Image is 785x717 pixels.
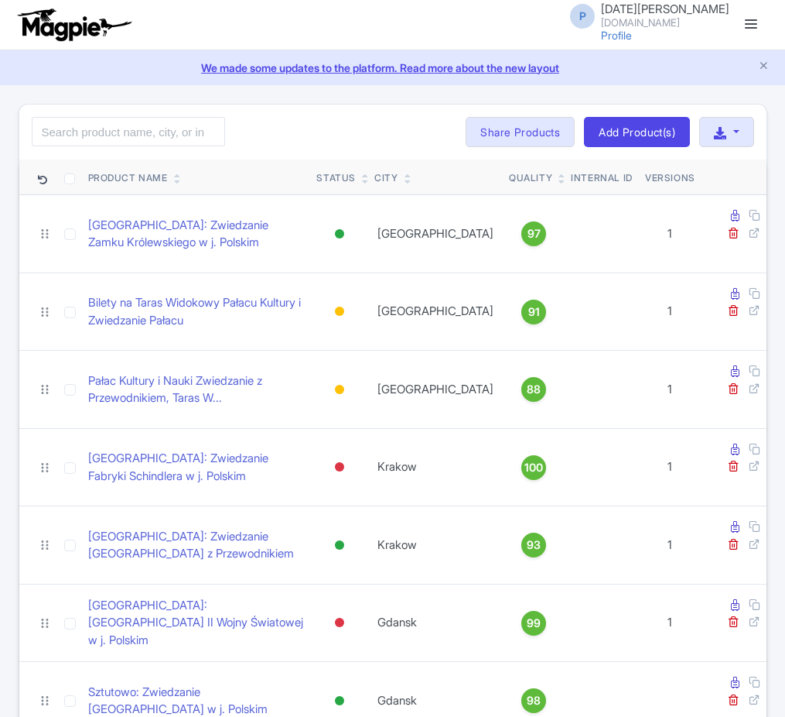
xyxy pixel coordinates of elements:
td: [GEOGRAPHIC_DATA] [368,273,503,351]
div: Active [332,690,347,712]
span: 98 [527,692,541,709]
div: Inactive [332,612,347,634]
button: Close announcement [758,58,770,76]
div: Building [332,379,347,401]
span: [DATE][PERSON_NAME] [601,2,729,16]
a: 91 [509,300,558,324]
td: Gdansk [368,584,503,662]
span: 1 [667,615,672,630]
input: Search product name, city, or interal id [32,117,225,146]
span: 100 [524,459,543,476]
a: 97 [509,221,558,246]
small: [DOMAIN_NAME] [601,18,729,28]
div: Quality [509,171,552,185]
a: 88 [509,377,558,402]
span: 88 [527,381,541,398]
a: 100 [509,455,558,480]
div: Status [316,171,356,185]
a: [GEOGRAPHIC_DATA]: [GEOGRAPHIC_DATA] II Wojny Światowej w j. Polskim [88,597,305,650]
td: Krakow [368,506,503,585]
th: Internal ID [565,160,639,195]
a: Add Product(s) [584,117,690,148]
span: 99 [527,615,541,632]
a: 93 [509,533,558,557]
td: [GEOGRAPHIC_DATA] [368,195,503,273]
img: logo-ab69f6fb50320c5b225c76a69d11143b.png [14,8,134,42]
a: [GEOGRAPHIC_DATA]: Zwiedzanie [GEOGRAPHIC_DATA] z Przewodnikiem [88,528,305,563]
div: Inactive [332,456,347,479]
div: Product Name [88,171,168,185]
a: Pałac Kultury i Nauki Zwiedzanie z Przewodnikiem, Taras W... [88,372,305,407]
span: 1 [667,304,672,318]
td: Krakow [368,428,503,506]
span: 1 [667,382,672,396]
span: P [570,4,595,29]
span: 93 [527,537,541,554]
td: [GEOGRAPHIC_DATA] [368,351,503,429]
span: 1 [667,226,672,241]
a: Share Products [466,117,575,148]
a: 99 [509,611,558,636]
span: 97 [527,225,541,242]
div: Building [332,300,347,323]
a: 98 [509,688,558,713]
a: We made some updates to the platform. Read more about the new layout [9,60,776,76]
span: 1 [667,459,672,474]
a: P [DATE][PERSON_NAME] [DOMAIN_NAME] [561,3,729,28]
a: Bilety na Taras Widokowy Pałacu Kultury i Zwiedzanie Pałacu [88,294,305,329]
span: 91 [528,304,540,321]
div: Active [332,223,347,245]
div: City [374,171,398,185]
th: Versions [639,160,701,195]
span: 1 [667,537,672,552]
div: Active [332,534,347,557]
a: [GEOGRAPHIC_DATA]: Zwiedzanie Zamku Królewskiego w j. Polskim [88,217,305,252]
a: [GEOGRAPHIC_DATA]: Zwiedzanie Fabryki Schindlera w j. Polskim [88,450,305,485]
a: Profile [601,29,632,42]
